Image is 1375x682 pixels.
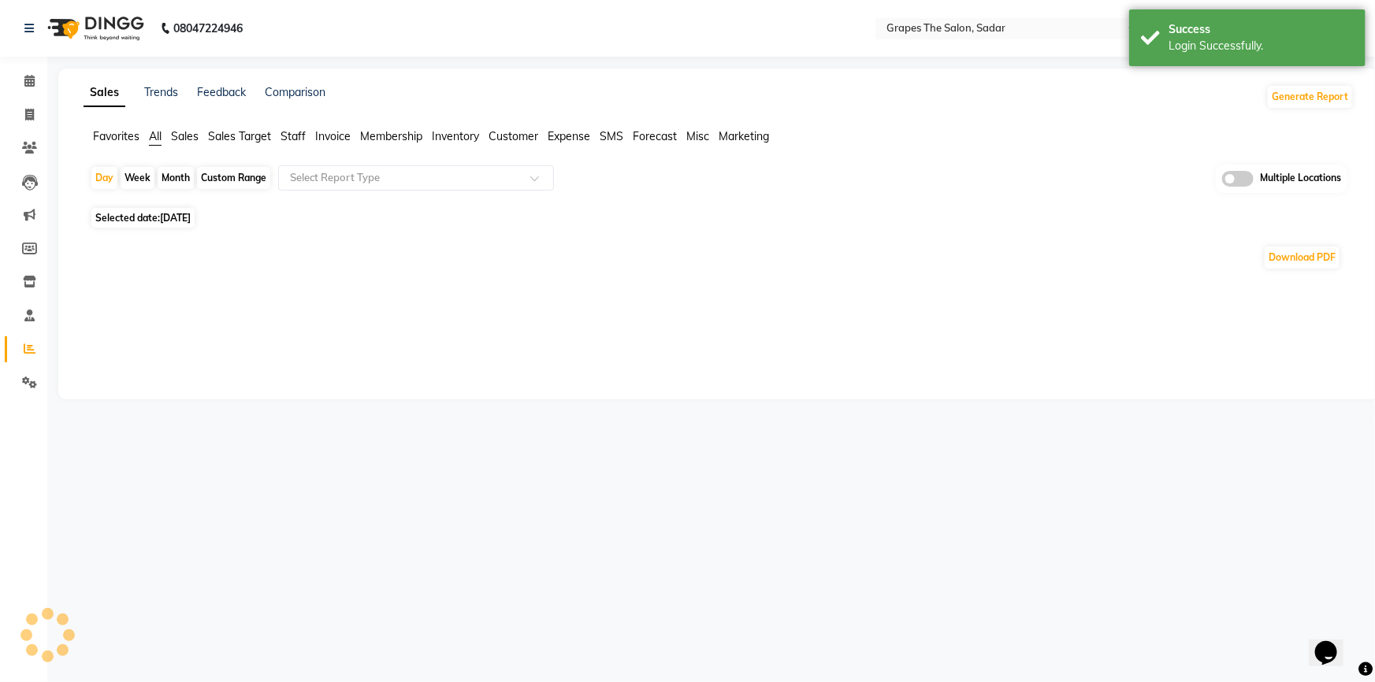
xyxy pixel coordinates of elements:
div: Day [91,167,117,189]
span: Invoice [315,129,351,143]
div: Success [1169,21,1354,38]
a: Feedback [197,85,246,99]
div: Month [158,167,194,189]
a: Sales [84,79,125,107]
span: Marketing [719,129,769,143]
button: Download PDF [1265,246,1340,269]
span: Staff [281,129,306,143]
div: Login Successfully. [1169,38,1354,54]
span: Selected date: [91,208,195,228]
iframe: chat widget [1309,619,1359,666]
span: Sales [171,129,199,143]
span: All [149,129,162,143]
img: logo [40,6,148,50]
span: Misc [686,129,709,143]
span: Favorites [93,129,139,143]
span: Membership [360,129,422,143]
span: Expense [548,129,590,143]
a: Comparison [265,85,325,99]
div: Week [121,167,154,189]
a: Trends [144,85,178,99]
span: Customer [489,129,538,143]
span: [DATE] [160,212,191,224]
span: Sales Target [208,129,271,143]
div: Custom Range [197,167,270,189]
span: Forecast [633,129,677,143]
button: Generate Report [1268,86,1352,108]
span: Inventory [432,129,479,143]
b: 08047224946 [173,6,243,50]
span: Multiple Locations [1260,171,1341,187]
span: SMS [600,129,623,143]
